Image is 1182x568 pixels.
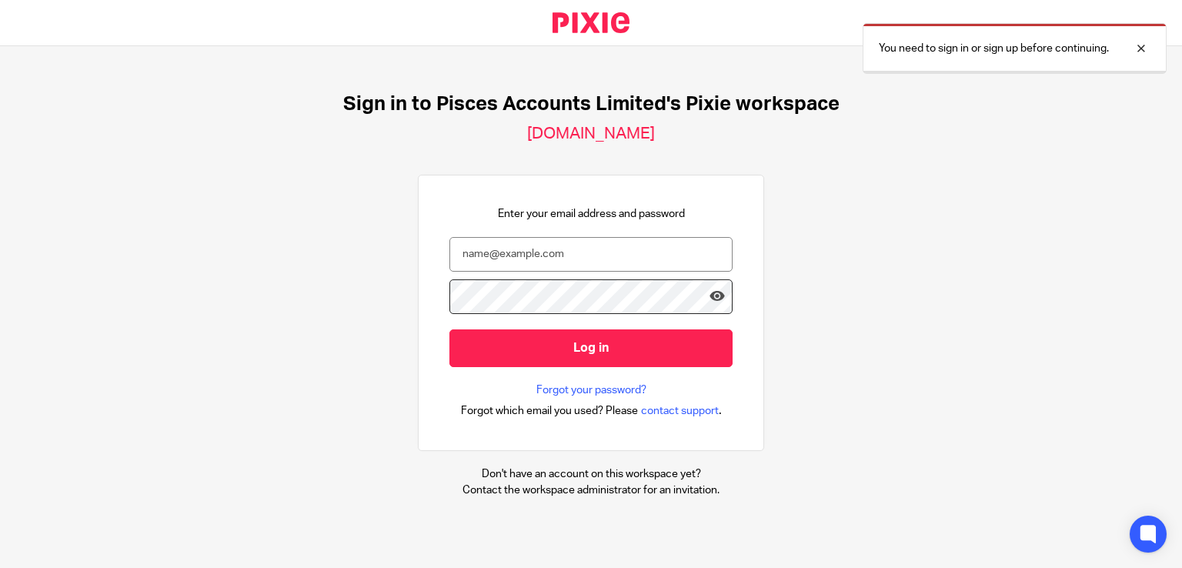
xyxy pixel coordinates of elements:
div: . [461,402,722,419]
p: Don't have an account on this workspace yet? [462,466,720,482]
input: Log in [449,329,733,367]
p: Enter your email address and password [498,206,685,222]
p: You need to sign in or sign up before continuing. [879,41,1109,56]
h1: Sign in to Pisces Accounts Limited's Pixie workspace [343,92,840,116]
span: Forgot which email you used? Please [461,403,638,419]
h2: [DOMAIN_NAME] [527,124,655,144]
p: Contact the workspace administrator for an invitation. [462,483,720,498]
input: name@example.com [449,237,733,272]
span: contact support [641,403,719,419]
a: Forgot your password? [536,383,646,398]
